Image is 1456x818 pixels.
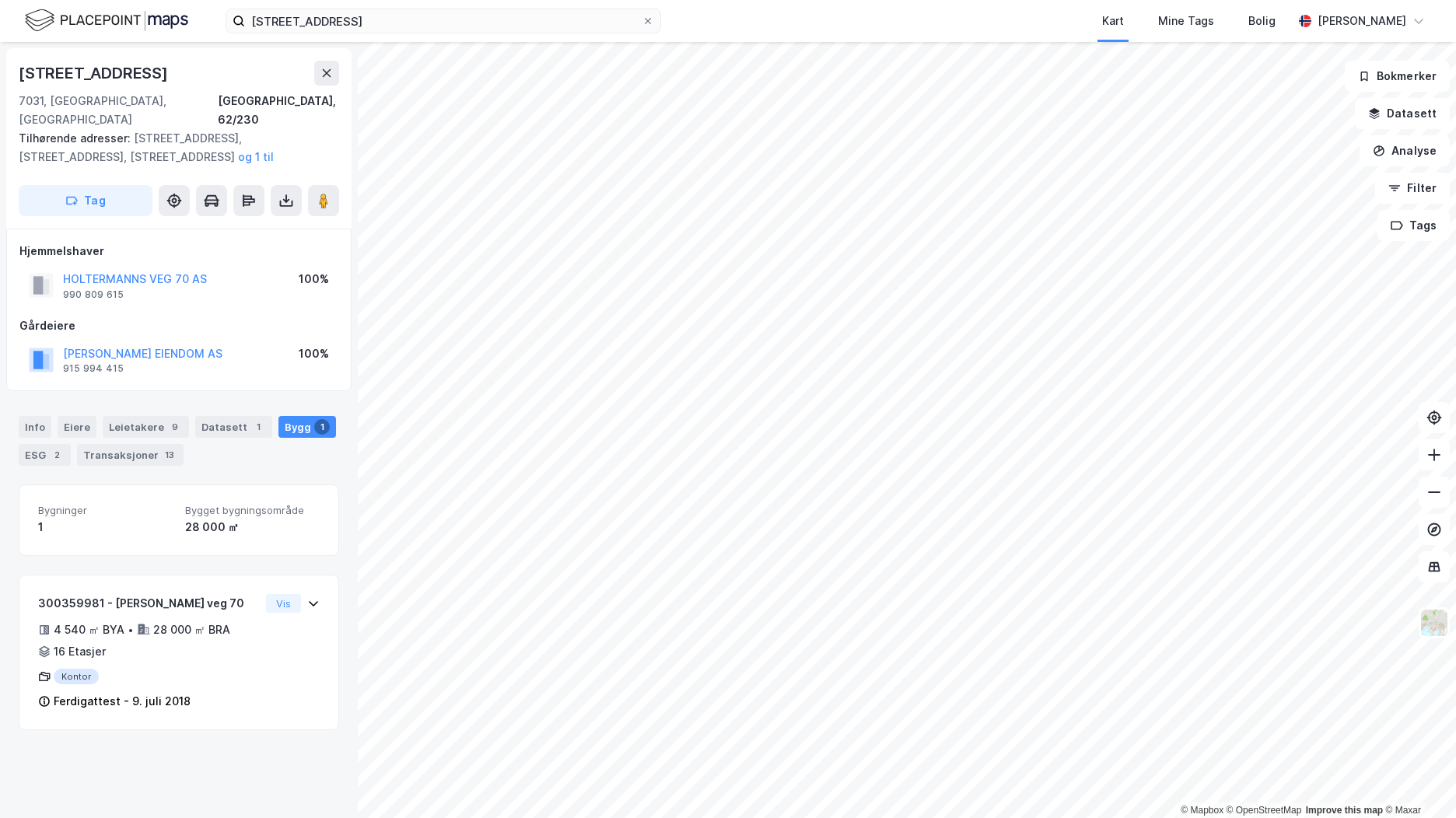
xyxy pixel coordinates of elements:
div: 13 [162,447,177,463]
div: [STREET_ADDRESS] [19,61,171,86]
button: Vis [266,594,301,613]
span: Bygninger [38,504,173,517]
div: Hjemmelshaver [19,242,338,260]
div: [STREET_ADDRESS], [STREET_ADDRESS], [STREET_ADDRESS] [19,129,327,166]
a: OpenStreetMap [1227,805,1302,816]
span: Bygget bygningsområde [185,504,320,517]
div: 100% [299,344,329,363]
div: Transaksjoner [77,444,184,466]
div: 28 000 ㎡ BRA [153,620,230,639]
div: Kart [1102,12,1124,30]
div: Gårdeiere [19,316,338,335]
div: Bygg [278,416,336,438]
span: Tilhørende adresser: [19,131,134,145]
input: Søk på adresse, matrikkel, gårdeiere, leietakere eller personer [245,9,642,33]
div: 1 [314,419,330,435]
a: Mapbox [1181,805,1223,816]
div: [GEOGRAPHIC_DATA], 62/230 [218,92,339,129]
div: 915 994 415 [63,362,124,375]
button: Bokmerker [1345,61,1450,92]
div: Mine Tags [1158,12,1214,30]
div: 100% [299,270,329,288]
button: Analyse [1360,135,1450,166]
div: 300359981 - [PERSON_NAME] veg 70 [38,594,260,613]
div: 9 [167,419,183,435]
div: 1 [250,419,266,435]
div: 16 Etasjer [54,642,106,661]
div: ESG [19,444,71,466]
div: Kontrollprogram for chat [1378,743,1456,818]
img: Z [1419,608,1449,638]
div: Leietakere [103,416,189,438]
div: Bolig [1248,12,1276,30]
button: Tag [19,185,152,216]
button: Tags [1377,210,1450,241]
div: 1 [38,518,173,537]
div: Info [19,416,51,438]
div: 990 809 615 [63,288,124,301]
div: Eiere [58,416,96,438]
button: Datasett [1355,98,1450,129]
div: 28 000 ㎡ [185,518,320,537]
div: Ferdigattest - 9. juli 2018 [54,692,191,711]
a: Improve this map [1306,805,1383,816]
div: Datasett [195,416,272,438]
div: 2 [49,447,65,463]
div: 4 540 ㎡ BYA [54,620,124,639]
img: logo.f888ab2527a4732fd821a326f86c7f29.svg [25,7,188,34]
div: 7031, [GEOGRAPHIC_DATA], [GEOGRAPHIC_DATA] [19,92,218,129]
iframe: Chat Widget [1378,743,1456,818]
button: Filter [1375,173,1450,204]
div: [PERSON_NAME] [1318,12,1406,30]
div: • [128,624,134,636]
